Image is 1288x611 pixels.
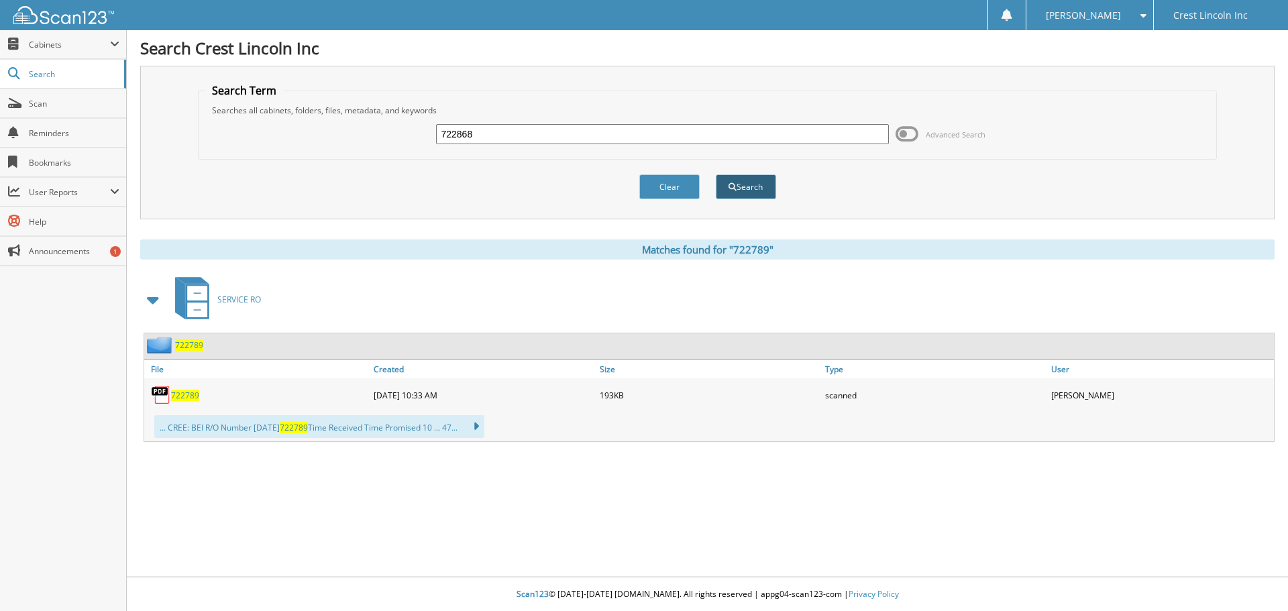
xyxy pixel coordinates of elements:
[926,129,985,140] span: Advanced Search
[639,174,700,199] button: Clear
[370,360,596,378] a: Created
[29,68,117,80] span: Search
[144,360,370,378] a: File
[205,105,1210,116] div: Searches all cabinets, folders, files, metadata, and keywords
[140,37,1275,59] h1: Search Crest Lincoln Inc
[127,578,1288,611] div: © [DATE]-[DATE] [DOMAIN_NAME]. All rights reserved | appg04-scan123-com |
[29,157,119,168] span: Bookmarks
[13,6,114,24] img: scan123-logo-white.svg
[140,239,1275,260] div: Matches found for "722789"
[29,98,119,109] span: Scan
[517,588,549,600] span: Scan123
[147,337,175,353] img: folder2.png
[596,360,822,378] a: Size
[29,245,119,257] span: Announcements
[205,83,283,98] legend: Search Term
[110,246,121,257] div: 1
[822,382,1048,408] div: scanned
[370,382,596,408] div: [DATE] 10:33 AM
[217,294,261,305] span: SERVICE RO
[154,415,484,438] div: ... CREE: BEI R/O Number [DATE] Time Received Time Promised 10 ... 47...
[29,127,119,139] span: Reminders
[280,422,308,433] span: 722789
[29,186,110,198] span: User Reports
[29,39,110,50] span: Cabinets
[1048,382,1274,408] div: [PERSON_NAME]
[151,385,171,405] img: PDF.png
[29,216,119,227] span: Help
[175,339,203,351] a: 722789
[1048,360,1274,378] a: User
[1173,11,1248,19] span: Crest Lincoln Inc
[849,588,899,600] a: Privacy Policy
[716,174,776,199] button: Search
[822,360,1048,378] a: Type
[596,382,822,408] div: 193KB
[1046,11,1121,19] span: [PERSON_NAME]
[167,273,261,326] a: SERVICE RO
[171,390,199,401] a: 722789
